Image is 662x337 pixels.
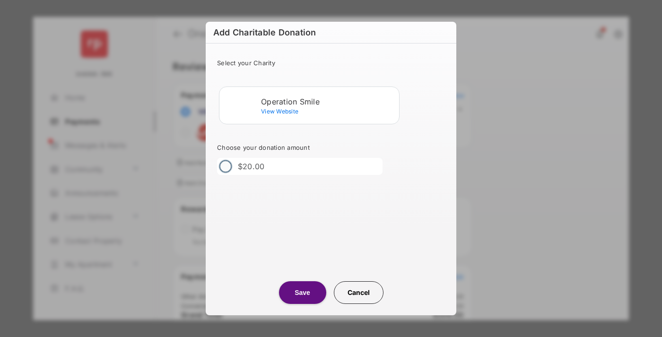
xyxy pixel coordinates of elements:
[261,108,298,115] span: View Website
[334,281,383,304] button: Cancel
[217,59,275,67] span: Select your Charity
[217,144,310,151] span: Choose your donation amount
[261,97,395,106] div: Operation Smile
[279,281,326,304] button: Save
[238,162,265,171] label: $20.00
[206,22,456,43] h6: Add Charitable Donation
